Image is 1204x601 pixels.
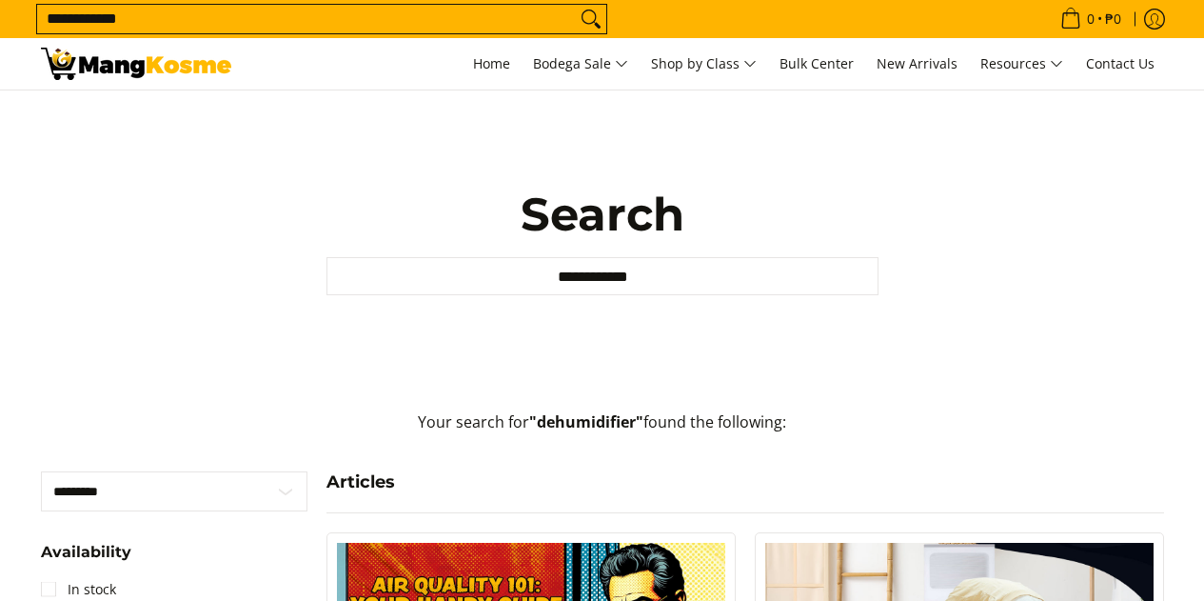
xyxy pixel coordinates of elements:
a: Bulk Center [770,38,863,90]
a: Contact Us [1076,38,1164,90]
summary: Open [41,545,131,574]
span: Contact Us [1086,54,1155,72]
span: New Arrivals [877,54,957,72]
span: Availability [41,545,131,560]
span: • [1055,9,1127,30]
p: Your search for found the following: [41,411,1164,453]
span: Home [473,54,510,72]
button: Search [576,5,606,33]
h1: Search [326,186,878,243]
span: Bodega Sale [533,52,628,76]
nav: Main Menu [250,38,1164,90]
a: Bodega Sale [523,38,638,90]
span: Resources [980,52,1063,76]
a: Home [464,38,520,90]
span: Shop by Class [651,52,757,76]
a: Shop by Class [641,38,766,90]
a: Resources [971,38,1073,90]
img: Search: 5 results found for &quot;dehumidifier&quot; | Mang Kosme [41,48,231,80]
span: Bulk Center [780,54,854,72]
a: New Arrivals [867,38,967,90]
strong: "dehumidifier" [529,411,643,432]
h4: Articles [326,471,1164,493]
span: ₱0 [1102,12,1124,26]
span: 0 [1084,12,1097,26]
